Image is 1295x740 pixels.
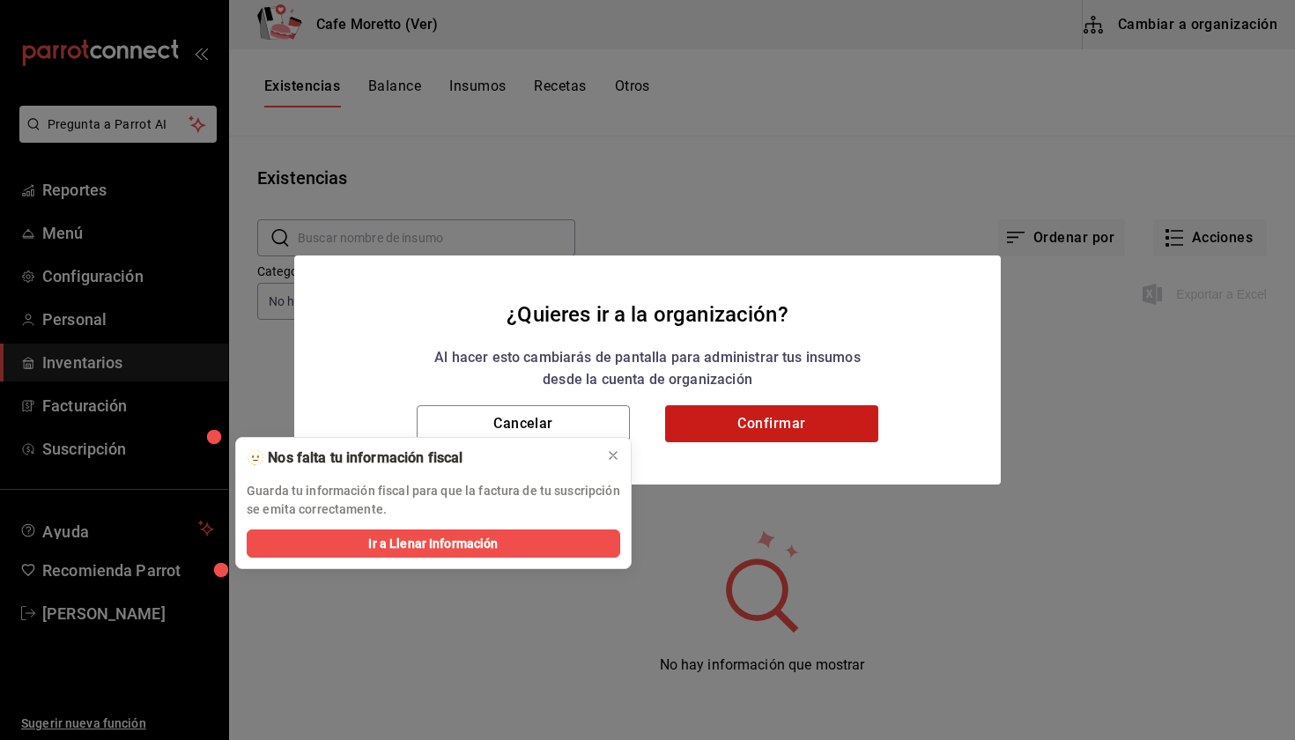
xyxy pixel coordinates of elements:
[315,346,980,391] div: Al hacer esto cambiarás de pantalla para administrar tus insumos desde la cuenta de organización
[417,405,630,442] button: Cancelar
[368,535,498,553] span: Ir a Llenar Información
[247,482,620,519] p: Guarda tu información fiscal para que la factura de tu suscripción se emita correctamente.
[315,298,980,331] div: ¿Quieres ir a la organización?
[247,448,592,468] div: 🫥 Nos falta tu información fiscal
[665,405,878,442] button: Confirmar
